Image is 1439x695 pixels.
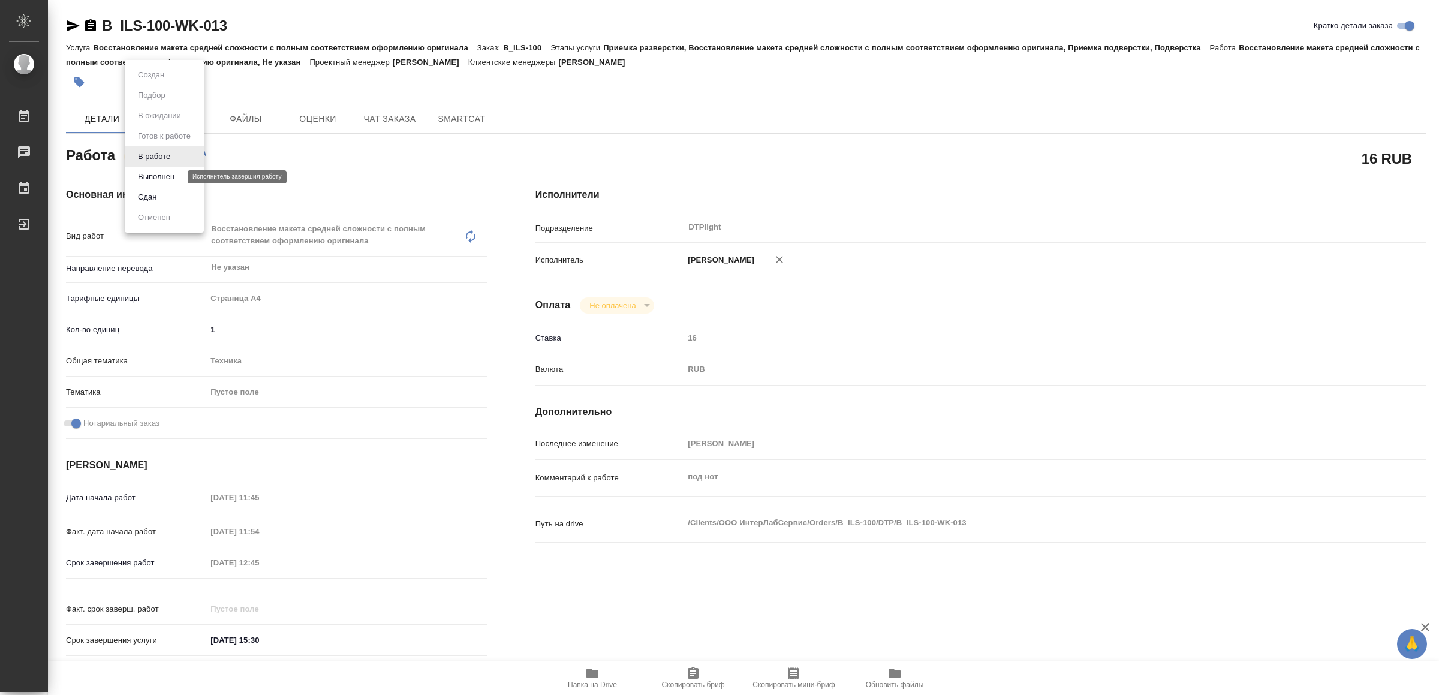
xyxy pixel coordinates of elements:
button: Отменен [134,211,174,224]
button: Готов к работе [134,130,194,143]
button: В ожидании [134,109,185,122]
button: Подбор [134,89,169,102]
button: Создан [134,68,168,82]
button: Выполнен [134,170,178,183]
button: Сдан [134,191,160,204]
button: В работе [134,150,174,163]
